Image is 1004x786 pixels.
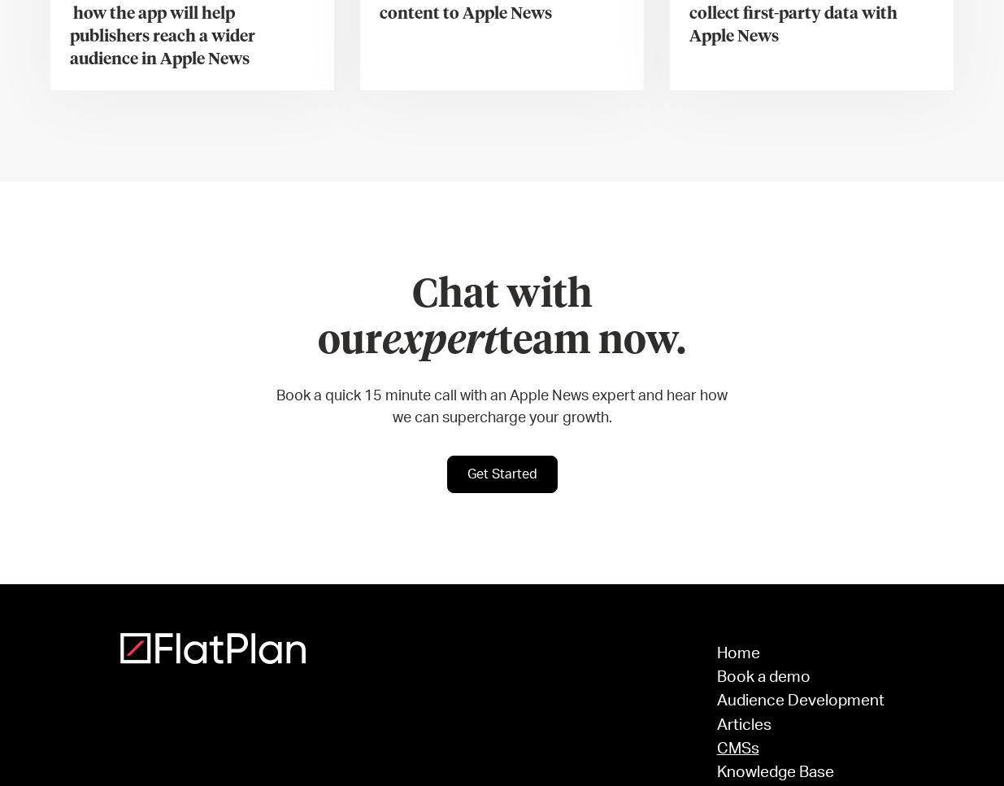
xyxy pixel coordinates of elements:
a: Home [717,646,884,662]
a: CMSs [717,741,884,757]
a: Book a demo [717,670,884,685]
p: Book a quick 15 minute call with an Apple News expert and hear how we can supercharge your growth. [275,386,730,430]
a: Audience Development [717,693,884,709]
em: expert [382,322,498,361]
a: Get Started [447,456,558,493]
h2: Chat with our team now. [275,273,730,366]
a: Knowledge Base [717,765,884,780]
a: Articles [717,718,884,733]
